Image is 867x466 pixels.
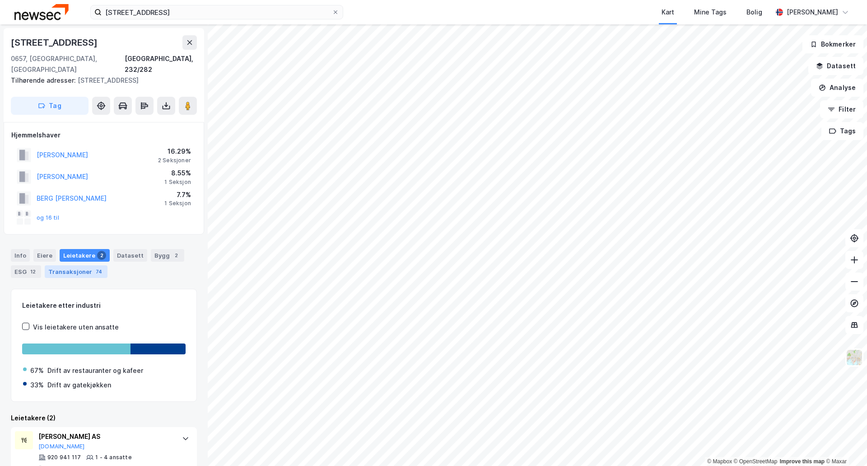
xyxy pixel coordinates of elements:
div: 0657, [GEOGRAPHIC_DATA], [GEOGRAPHIC_DATA] [11,53,125,75]
div: Leietakere (2) [11,413,197,424]
div: Info [11,249,30,262]
div: 7.7% [164,189,191,200]
div: Datasett [113,249,147,262]
div: 16.29% [158,146,191,157]
div: 1 Seksjon [164,179,191,186]
div: [STREET_ADDRESS] [11,75,190,86]
iframe: Chat Widget [822,423,867,466]
div: 2 [172,251,181,260]
div: 1 - 4 ansatte [95,454,132,461]
div: Eiere [33,249,56,262]
div: 8.55% [164,168,191,179]
button: [DOMAIN_NAME] [38,443,85,450]
div: Hjemmelshaver [11,130,196,141]
div: Mine Tags [694,7,727,18]
div: ESG [11,265,41,278]
a: Improve this map [780,458,825,465]
input: Søk på adresse, matrikkel, gårdeiere, leietakere eller personer [102,5,332,19]
div: Leietakere [60,249,110,262]
div: 920 941 117 [47,454,81,461]
div: 12 [28,267,37,276]
span: Tilhørende adresser: [11,76,78,84]
div: Drift av gatekjøkken [47,380,111,391]
a: OpenStreetMap [734,458,778,465]
div: Drift av restauranter og kafeer [47,365,143,376]
div: Transaksjoner [45,265,107,278]
div: 2 [97,251,106,260]
div: 33% [30,380,44,391]
div: Bygg [151,249,184,262]
button: Tag [11,97,89,115]
div: 2 Seksjoner [158,157,191,164]
img: newsec-logo.f6e21ccffca1b3a03d2d.png [14,4,69,20]
div: [PERSON_NAME] AS [38,431,173,442]
button: Analyse [811,79,863,97]
div: Kontrollprogram for chat [822,423,867,466]
a: Mapbox [707,458,732,465]
div: Vis leietakere uten ansatte [33,322,119,333]
button: Filter [820,100,863,118]
div: [STREET_ADDRESS] [11,35,99,50]
div: 74 [94,267,104,276]
div: [PERSON_NAME] [787,7,838,18]
button: Bokmerker [802,35,863,53]
div: Kart [662,7,674,18]
div: 67% [30,365,44,376]
img: Z [846,349,863,366]
div: 1 Seksjon [164,200,191,207]
div: Leietakere etter industri [22,300,186,311]
div: [GEOGRAPHIC_DATA], 232/282 [125,53,197,75]
button: Datasett [808,57,863,75]
button: Tags [821,122,863,140]
div: Bolig [746,7,762,18]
